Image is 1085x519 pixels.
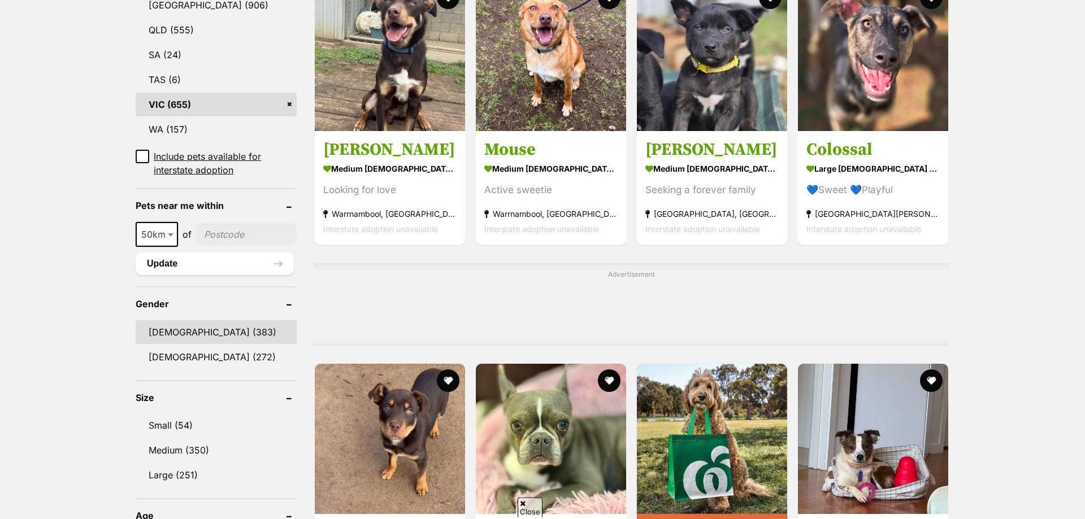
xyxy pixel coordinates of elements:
span: 50km [136,222,178,247]
a: SA (24) [136,43,297,67]
span: Close [518,498,542,517]
strong: Warrnambool, [GEOGRAPHIC_DATA] [323,206,457,221]
span: Include pets available for interstate adoption [154,150,297,177]
a: TAS (6) [136,68,297,91]
h3: Colossal [806,139,940,160]
span: Interstate adoption unavailable [806,224,921,234]
button: Update [136,252,294,275]
a: Large (251) [136,463,297,487]
h3: [PERSON_NAME] [323,139,457,160]
strong: [GEOGRAPHIC_DATA][PERSON_NAME][GEOGRAPHIC_DATA] [806,206,940,221]
span: Interstate adoption unavailable [645,224,760,234]
strong: medium [DEMOGRAPHIC_DATA] Dog [645,160,779,177]
a: [PERSON_NAME] medium [DEMOGRAPHIC_DATA] Dog Looking for love Warrnambool, [GEOGRAPHIC_DATA] Inter... [315,130,465,245]
h3: Mouse [484,139,618,160]
span: Interstate adoption unavailable [484,224,599,234]
button: favourite [920,369,943,392]
div: Seeking a forever family [645,182,779,198]
a: QLD (555) [136,18,297,42]
button: favourite [598,369,620,392]
strong: medium [DEMOGRAPHIC_DATA] Dog [484,160,618,177]
button: favourite [437,369,459,392]
a: Mouse medium [DEMOGRAPHIC_DATA] Dog Active sweetie Warrnambool, [GEOGRAPHIC_DATA] Interstate adop... [476,130,626,245]
img: Mossy - Boston Terrier Dog [476,364,626,514]
span: Interstate adoption unavailable [323,224,438,234]
a: Medium (350) [136,438,297,462]
input: postcode [196,224,297,245]
img: Scout - Australian Kelpie Dog [315,364,465,514]
a: [PERSON_NAME] medium [DEMOGRAPHIC_DATA] Dog Seeking a forever family [GEOGRAPHIC_DATA], [GEOGRAPH... [637,130,787,245]
span: of [183,228,192,241]
a: VIC (655) [136,93,297,116]
div: Advertisement [314,263,949,346]
a: Small (54) [136,413,297,437]
span: 50km [137,226,177,242]
div: 💙Sweet 💙Playful [806,182,940,198]
strong: [GEOGRAPHIC_DATA], [GEOGRAPHIC_DATA] [645,206,779,221]
header: Gender [136,299,297,309]
a: Include pets available for interstate adoption [136,150,297,177]
a: WA (157) [136,117,297,141]
a: [DEMOGRAPHIC_DATA] (272) [136,345,297,369]
div: Active sweetie [484,182,618,198]
h3: [PERSON_NAME] [645,139,779,160]
strong: Warrnambool, [GEOGRAPHIC_DATA] [484,206,618,221]
strong: large [DEMOGRAPHIC_DATA] Dog [806,160,940,177]
strong: medium [DEMOGRAPHIC_DATA] Dog [323,160,457,177]
a: [DEMOGRAPHIC_DATA] (383) [136,320,297,344]
a: Colossal large [DEMOGRAPHIC_DATA] Dog 💙Sweet 💙Playful [GEOGRAPHIC_DATA][PERSON_NAME][GEOGRAPHIC_D... [798,130,948,245]
header: Size [136,392,297,403]
img: Failte - Border Collie Dog [798,364,948,514]
header: Pets near me within [136,200,297,211]
div: Looking for love [323,182,457,198]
